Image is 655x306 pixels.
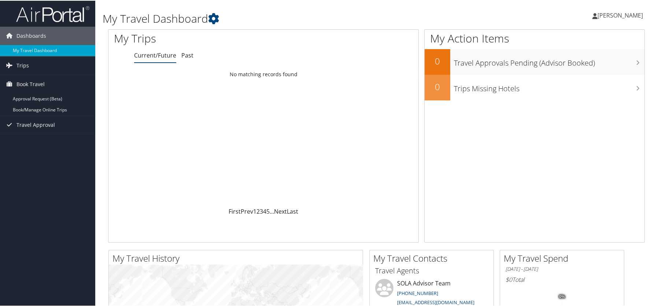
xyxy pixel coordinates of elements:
h2: 0 [425,80,450,92]
span: Trips [16,56,29,74]
h2: 0 [425,54,450,67]
a: [PHONE_NUMBER] [397,289,438,296]
a: 1 [253,207,256,215]
h1: My Trips [114,30,284,45]
h6: Total [506,275,618,283]
h1: My Action Items [425,30,644,45]
a: 3 [260,207,263,215]
h3: Trips Missing Hotels [454,79,644,93]
span: Travel Approval [16,115,55,133]
img: airportal-logo.png [16,5,89,22]
a: Prev [241,207,253,215]
td: No matching records found [108,67,418,80]
a: [PERSON_NAME] [592,4,650,26]
h2: My Travel Spend [504,251,624,264]
a: 0Trips Missing Hotels [425,74,644,100]
h6: [DATE] - [DATE] [506,265,618,272]
h3: Travel Approvals Pending (Advisor Booked) [454,54,644,67]
tspan: 0% [559,294,565,298]
a: 0Travel Approvals Pending (Advisor Booked) [425,48,644,74]
a: Past [181,51,193,59]
a: [EMAIL_ADDRESS][DOMAIN_NAME] [397,298,474,305]
a: Current/Future [134,51,176,59]
h2: My Travel History [112,251,363,264]
h3: Travel Agents [375,265,488,275]
a: 4 [263,207,266,215]
h1: My Travel Dashboard [103,10,468,26]
span: $0 [506,275,512,283]
span: Book Travel [16,74,45,93]
span: [PERSON_NAME] [597,11,643,19]
a: Next [274,207,287,215]
a: Last [287,207,298,215]
a: 5 [266,207,270,215]
h2: My Travel Contacts [373,251,493,264]
a: 2 [256,207,260,215]
span: Dashboards [16,26,46,44]
span: … [270,207,274,215]
a: First [229,207,241,215]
